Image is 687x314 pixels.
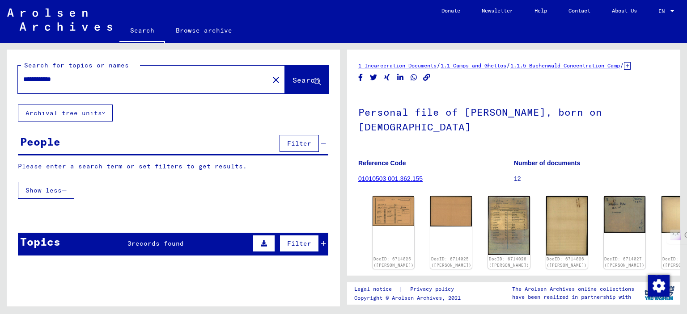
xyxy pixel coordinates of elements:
[604,256,645,268] a: DocID: 6714027 ([PERSON_NAME])
[620,61,624,69] span: /
[369,72,378,83] button: Share on Twitter
[358,92,669,146] h1: Personal file of [PERSON_NAME], born on [DEMOGRAPHIC_DATA]
[422,72,432,83] button: Copy link
[514,159,581,167] b: Number of documents
[18,162,328,171] p: Please enter a search term or set filters to get results.
[547,256,587,268] a: DocID: 6714026 ([PERSON_NAME])
[20,134,60,150] div: People
[403,285,465,294] a: Privacy policy
[488,196,530,255] img: 001.jpg
[18,182,74,199] button: Show less
[437,61,441,69] span: /
[430,196,472,226] img: 002.jpg
[382,72,392,83] button: Share on Xing
[514,174,669,184] p: 12
[354,285,465,294] div: |
[396,72,405,83] button: Share on LinkedIn
[431,256,471,268] a: DocID: 6714025 ([PERSON_NAME])
[358,62,437,69] a: 1 Incarceration Documents
[358,175,423,182] a: 01010503 001.362.155
[409,72,419,83] button: Share on WhatsApp
[648,275,670,297] img: Change consent
[643,282,676,304] img: yv_logo.png
[546,196,588,255] img: 002.jpg
[280,135,319,152] button: Filter
[356,72,365,83] button: Share on Facebook
[373,196,414,226] img: 001.jpg
[287,139,311,147] span: Filter
[441,62,506,69] a: 1.1 Camps and Ghettos
[165,20,243,41] a: Browse archive
[25,186,62,194] span: Show less
[512,293,634,301] p: have been realized in partnership with
[131,239,184,247] span: records found
[358,159,406,167] b: Reference Code
[280,235,319,252] button: Filter
[354,294,465,302] p: Copyright © Arolsen Archives, 2021
[293,75,319,84] span: Search
[648,275,669,296] div: Change consent
[489,256,529,268] a: DocID: 6714026 ([PERSON_NAME])
[658,8,668,14] span: EN
[20,234,60,250] div: Topics
[271,75,281,85] mat-icon: close
[18,105,113,121] button: Archival tree units
[604,196,645,233] img: 001.jpg
[7,8,112,31] img: Arolsen_neg.svg
[267,71,285,88] button: Clear
[24,61,129,69] mat-label: Search for topics or names
[506,61,510,69] span: /
[373,256,414,268] a: DocID: 6714025 ([PERSON_NAME])
[354,285,399,294] a: Legal notice
[285,66,329,93] button: Search
[119,20,165,43] a: Search
[512,285,634,293] p: The Arolsen Archives online collections
[287,239,311,247] span: Filter
[127,239,131,247] span: 3
[510,62,620,69] a: 1.1.5 Buchenwald Concentration Camp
